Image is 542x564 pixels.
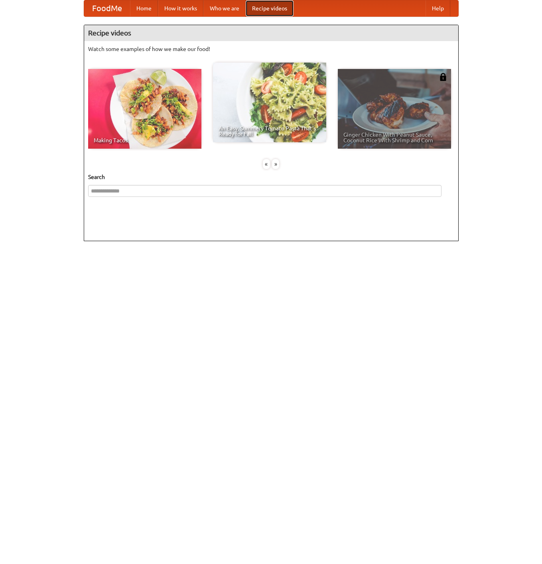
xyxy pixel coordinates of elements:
div: » [272,159,279,169]
img: 483408.png [439,73,447,81]
a: How it works [158,0,203,16]
a: Recipe videos [246,0,294,16]
a: FoodMe [84,0,130,16]
a: Home [130,0,158,16]
span: Making Tacos [94,138,196,143]
a: Help [426,0,450,16]
a: An Easy, Summery Tomato Pasta That's Ready for Fall [213,63,326,142]
span: An Easy, Summery Tomato Pasta That's Ready for Fall [219,126,321,137]
a: Who we are [203,0,246,16]
div: « [263,159,270,169]
a: Making Tacos [88,69,201,149]
h4: Recipe videos [84,25,458,41]
h5: Search [88,173,454,181]
p: Watch some examples of how we make our food! [88,45,454,53]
